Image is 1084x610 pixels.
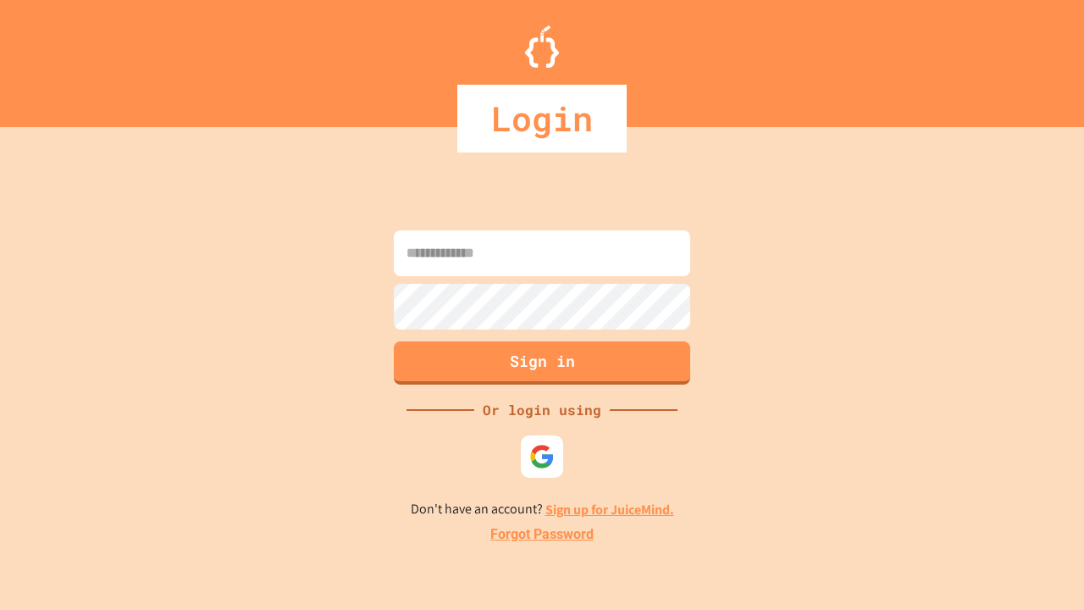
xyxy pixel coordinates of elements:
[525,25,559,68] img: Logo.svg
[457,85,627,152] div: Login
[529,444,555,469] img: google-icon.svg
[474,400,610,420] div: Or login using
[490,524,594,545] a: Forgot Password
[545,501,674,518] a: Sign up for JuiceMind.
[411,499,674,520] p: Don't have an account?
[394,341,690,385] button: Sign in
